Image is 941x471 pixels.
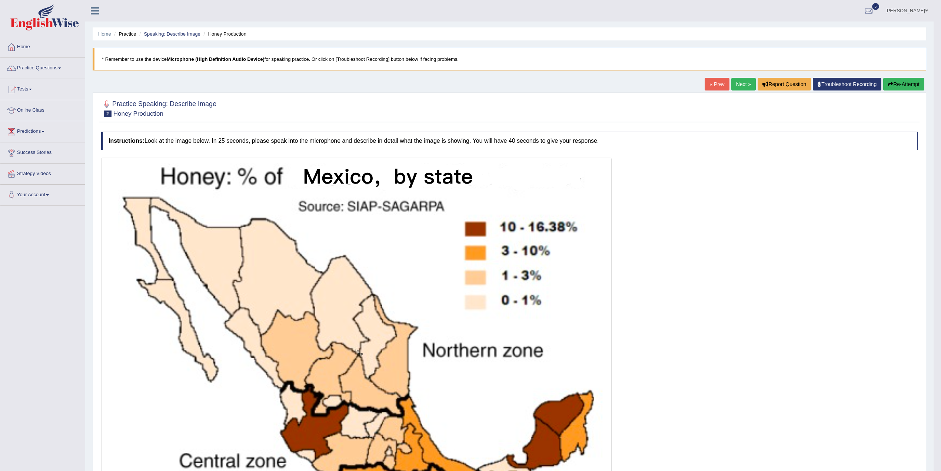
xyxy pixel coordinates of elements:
[758,78,811,90] button: Report Question
[0,100,85,119] a: Online Class
[101,132,918,150] h4: Look at the image below. In 25 seconds, please speak into the microphone and describe in detail w...
[0,164,85,182] a: Strategy Videos
[101,99,216,117] h2: Practice Speaking: Describe Image
[144,31,200,37] a: Speaking: Describe Image
[0,37,85,55] a: Home
[0,142,85,161] a: Success Stories
[202,30,246,37] li: Honey Production
[813,78,881,90] a: Troubleshoot Recording
[872,3,880,10] span: 5
[0,58,85,76] a: Practice Questions
[167,56,265,62] b: Microphone (High Definition Audio Device)
[705,78,729,90] a: « Prev
[883,78,924,90] button: Re-Attempt
[0,79,85,98] a: Tests
[93,48,926,70] blockquote: * Remember to use the device for speaking practice. Or click on [Troubleshoot Recording] button b...
[98,31,111,37] a: Home
[0,121,85,140] a: Predictions
[731,78,756,90] a: Next »
[109,138,144,144] b: Instructions:
[104,111,112,117] span: 2
[112,30,136,37] li: Practice
[113,110,163,117] small: Honey Production
[0,185,85,203] a: Your Account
